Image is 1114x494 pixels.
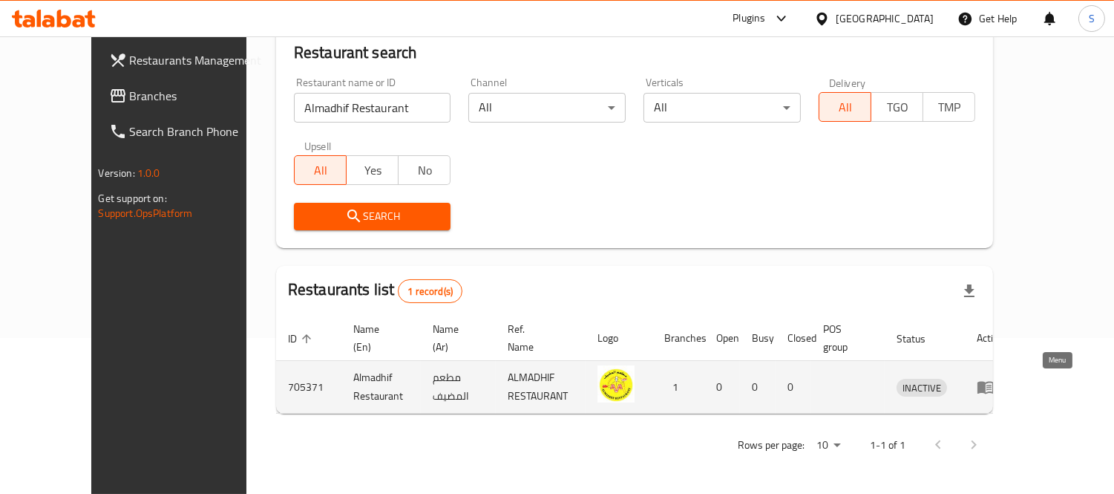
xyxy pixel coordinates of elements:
a: Support.OpsPlatform [99,204,193,223]
span: TMP [929,97,969,118]
td: 0 [704,361,740,414]
td: مطعم المضيف [421,361,496,414]
a: Restaurants Management [97,42,278,78]
span: 1 record(s) [399,285,462,299]
td: ALMADHIF RESTAURANT [496,361,586,414]
td: 0 [776,361,811,414]
span: Version: [99,163,135,183]
button: TMP [923,92,975,122]
span: Get support on: [99,189,167,208]
a: Branches [97,78,278,114]
img: Almadhif Restaurant [597,365,635,403]
span: Status [897,330,945,348]
span: POS group [823,320,867,356]
span: Restaurants Management [130,51,266,69]
span: All [825,97,865,118]
button: No [398,155,450,185]
div: Export file [951,273,987,309]
p: Rows per page: [738,436,805,455]
span: 1.0.0 [137,163,160,183]
input: Search for restaurant name or ID.. [294,93,451,123]
span: INACTIVE [897,380,947,397]
button: TGO [871,92,923,122]
td: 705371 [276,361,341,414]
th: Logo [586,316,652,361]
div: All [468,93,626,123]
span: TGO [877,97,917,118]
span: Yes [353,160,393,181]
div: Rows per page: [810,435,846,457]
td: Almadhif Restaurant [341,361,421,414]
span: All [301,160,341,181]
span: ID [288,330,316,348]
span: S [1089,10,1095,27]
th: Action [965,316,1016,361]
button: Search [294,203,451,230]
a: Search Branch Phone [97,114,278,149]
span: Ref. Name [508,320,568,356]
span: Branches [130,87,266,105]
table: enhanced table [276,316,1016,414]
p: 1-1 of 1 [870,436,905,455]
th: Closed [776,316,811,361]
button: All [819,92,871,122]
td: 0 [740,361,776,414]
th: Branches [652,316,704,361]
h2: Restaurant search [294,42,976,64]
th: Busy [740,316,776,361]
span: Name (Ar) [433,320,478,356]
th: Open [704,316,740,361]
button: Yes [346,155,399,185]
label: Delivery [829,77,866,88]
span: Search Branch Phone [130,123,266,140]
span: Name (En) [353,320,403,356]
div: Plugins [733,10,765,27]
td: 1 [652,361,704,414]
div: All [643,93,801,123]
button: All [294,155,347,185]
div: Total records count [398,279,462,303]
div: [GEOGRAPHIC_DATA] [836,10,934,27]
label: Upsell [304,140,332,151]
h2: Restaurants list [288,279,462,303]
span: No [404,160,445,181]
span: Search [306,207,439,226]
